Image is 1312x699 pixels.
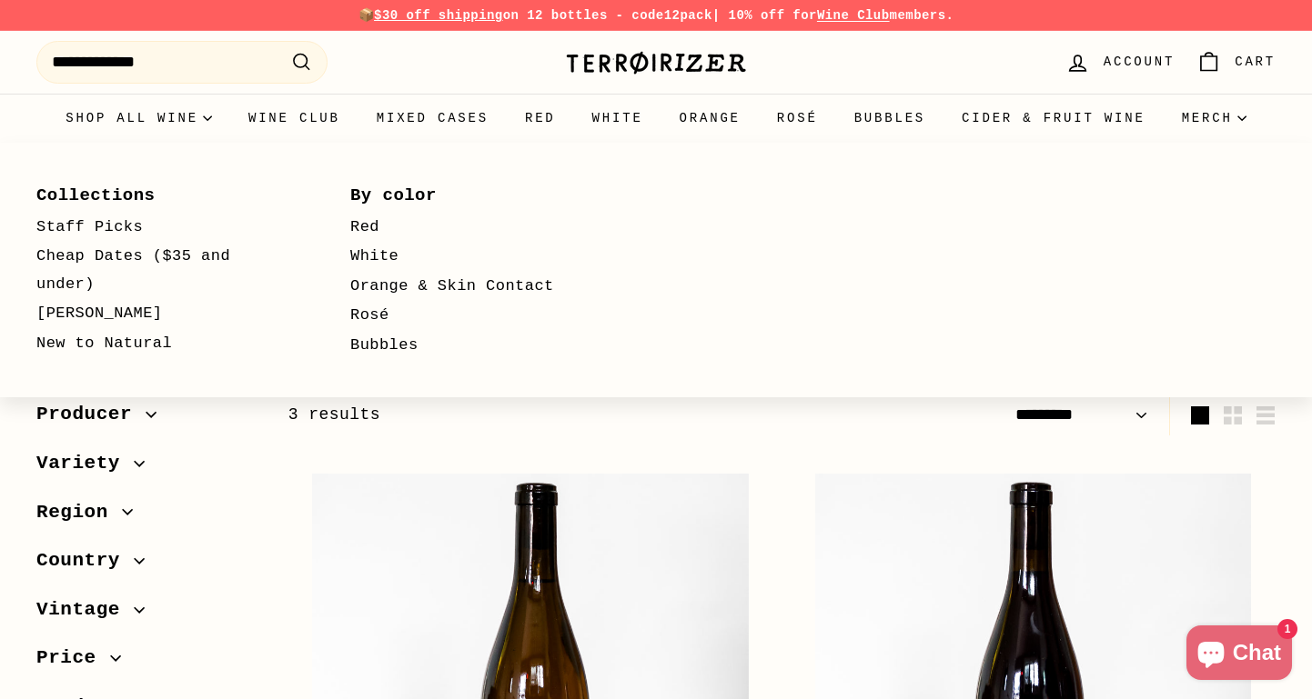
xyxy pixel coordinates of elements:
[350,301,611,331] a: Rosé
[36,594,134,625] span: Vintage
[1104,52,1175,72] span: Account
[47,94,230,143] summary: Shop all wine
[350,242,611,272] a: White
[350,272,611,302] a: Orange & Skin Contact
[36,399,146,430] span: Producer
[36,590,259,639] button: Vintage
[288,402,782,428] div: 3 results
[350,213,611,243] a: Red
[1181,625,1297,684] inbox-online-store-chat: Shopify online store chat
[1186,35,1287,89] a: Cart
[36,493,259,542] button: Region
[230,94,358,143] a: Wine Club
[36,497,122,528] span: Region
[36,448,134,479] span: Variety
[759,94,836,143] a: Rosé
[836,94,944,143] a: Bubbles
[817,8,890,23] a: Wine Club
[36,444,259,493] button: Variety
[1235,52,1276,72] span: Cart
[664,8,712,23] strong: 12pack
[36,5,1276,25] p: 📦 on 12 bottles - code | 10% off for members.
[36,299,298,329] a: [PERSON_NAME]
[36,242,298,299] a: Cheap Dates ($35 and under)
[1164,94,1265,143] summary: Merch
[661,94,759,143] a: Orange
[1055,35,1186,89] a: Account
[944,94,1164,143] a: Cider & Fruit Wine
[36,643,110,674] span: Price
[350,179,611,212] a: By color
[36,638,259,687] button: Price
[36,545,134,576] span: Country
[507,94,574,143] a: Red
[358,94,507,143] a: Mixed Cases
[36,394,259,444] button: Producer
[36,329,298,359] a: New to Natural
[374,8,503,23] span: $30 off shipping
[36,541,259,590] button: Country
[350,331,611,361] a: Bubbles
[36,213,298,243] a: Staff Picks
[36,179,298,212] a: Collections
[574,94,661,143] a: White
